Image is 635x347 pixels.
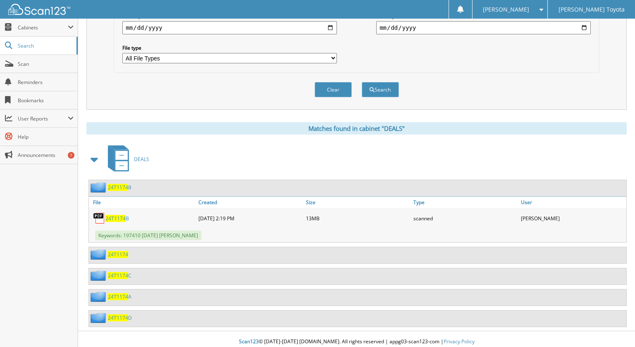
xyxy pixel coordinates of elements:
[376,21,591,34] input: end
[103,143,149,176] a: DEALS
[18,60,74,67] span: Scan
[134,156,149,163] span: DEALS
[362,82,399,97] button: Search
[315,82,352,97] button: Clear
[108,293,131,300] a: 24T1174A
[18,115,68,122] span: User Reports
[196,210,304,227] div: [DATE] 2:19 PM
[304,210,411,227] div: 13MB
[559,7,625,12] span: [PERSON_NAME] Toyota
[594,307,635,347] iframe: Chat Widget
[444,338,475,345] a: Privacy Policy
[18,97,74,104] span: Bookmarks
[91,270,108,281] img: folder2.png
[8,4,70,15] img: scan123-logo-white.svg
[108,184,131,191] a: 24T1174B
[91,313,108,323] img: folder2.png
[89,197,196,208] a: File
[108,184,128,191] span: 24T1174
[239,338,259,345] span: Scan123
[483,7,529,12] span: [PERSON_NAME]
[18,152,74,159] span: Announcements
[108,251,128,258] a: 24T1174
[108,314,128,321] span: 24T1174
[108,293,128,300] span: 24T1174
[18,24,68,31] span: Cabinets
[95,231,201,240] span: Keywords: 197410 [DATE] [PERSON_NAME]
[105,215,126,222] span: 24T1174
[93,212,105,224] img: PDF.png
[519,197,626,208] a: User
[91,292,108,302] img: folder2.png
[18,42,72,49] span: Search
[108,272,128,279] span: 24T1174
[91,182,108,193] img: folder2.png
[68,152,74,159] div: 7
[91,249,108,260] img: folder2.png
[411,197,519,208] a: Type
[196,197,304,208] a: Created
[108,272,131,279] a: 24T1174C
[304,197,411,208] a: Size
[18,79,74,86] span: Reminders
[411,210,519,227] div: scanned
[18,133,74,140] span: Help
[122,44,337,51] label: File type
[108,314,132,321] a: 24T1174D
[122,21,337,34] input: start
[519,210,626,227] div: [PERSON_NAME]
[105,215,129,222] a: 24T1174B
[86,122,627,135] div: Matches found in cabinet "DEALS"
